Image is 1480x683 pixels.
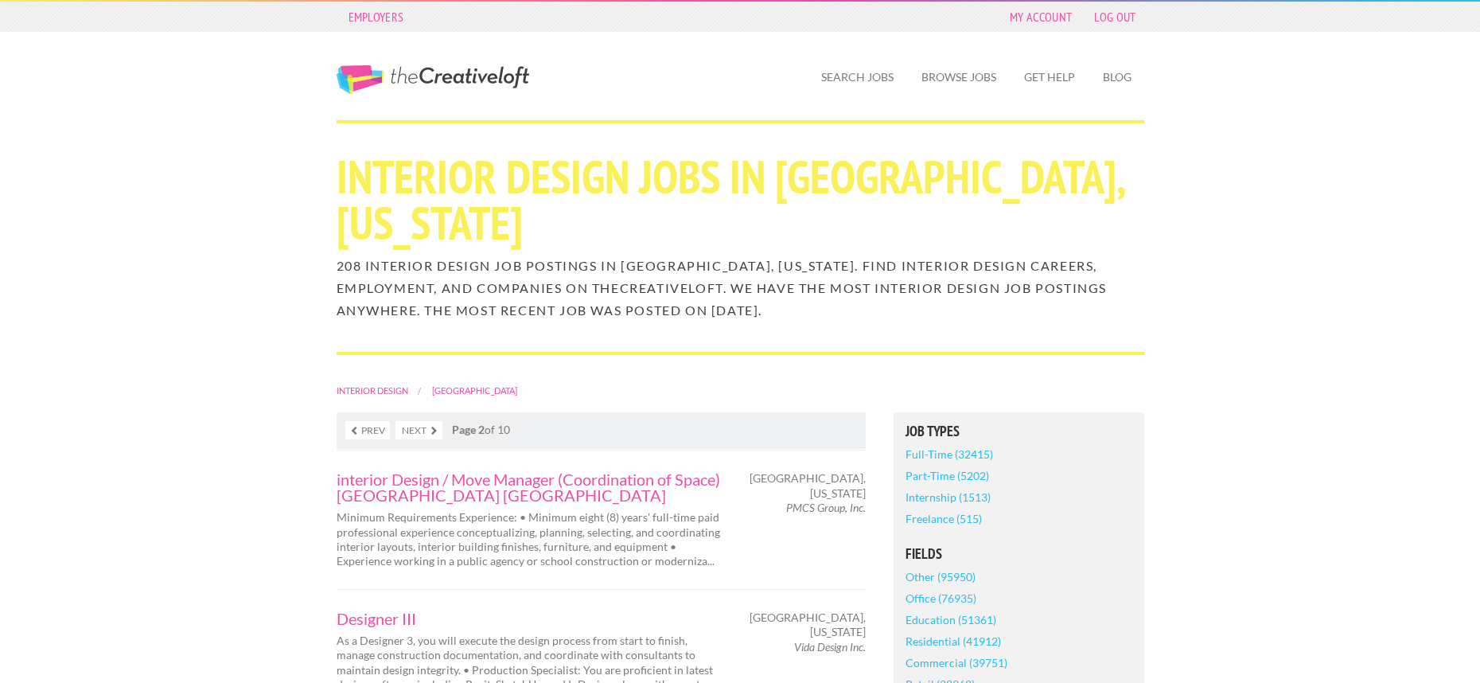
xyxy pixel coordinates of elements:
a: Commercial (39751) [906,652,1007,673]
em: Vida Design Inc. [794,640,866,654]
p: Minimum Requirements Experience: • Minimum eight (8) years' full-time paid professional experienc... [337,510,726,568]
h1: Interior Design Jobs in [GEOGRAPHIC_DATA], [US_STATE] [337,154,1144,246]
a: My Account [1002,6,1080,28]
a: Browse Jobs [909,59,1009,96]
a: Residential (41912) [906,630,1001,652]
a: Part-Time (5202) [906,465,989,486]
a: Prev [345,421,390,439]
a: Interior Design [337,385,408,396]
nav: of 10 [337,412,866,449]
a: Next [395,421,442,439]
a: interior Design / Move Manager (Coordination of Space) [GEOGRAPHIC_DATA] [GEOGRAPHIC_DATA] [337,471,726,503]
a: [GEOGRAPHIC_DATA] [432,385,517,396]
a: The Creative Loft [337,65,529,94]
em: PMCS Group, Inc. [786,501,866,514]
a: Designer III [337,611,726,626]
a: Blog [1090,59,1144,96]
span: [GEOGRAPHIC_DATA], [US_STATE] [750,471,866,500]
a: Office (76935) [906,587,976,609]
span: [GEOGRAPHIC_DATA], [US_STATE] [750,611,866,639]
strong: Page 2 [452,423,485,436]
a: Education (51361) [906,609,996,630]
a: Log Out [1086,6,1143,28]
a: Get Help [1011,59,1088,96]
a: Full-Time (32415) [906,443,993,465]
h2: 208 Interior Design job postings in [GEOGRAPHIC_DATA], [US_STATE]. Find Interior Design careers, ... [337,255,1144,322]
h5: Job Types [906,424,1132,439]
a: Other (95950) [906,566,976,587]
a: Internship (1513) [906,486,991,508]
a: Freelance (515) [906,508,982,529]
a: Employers [341,6,412,28]
h5: Fields [906,547,1132,561]
a: Search Jobs [808,59,906,96]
